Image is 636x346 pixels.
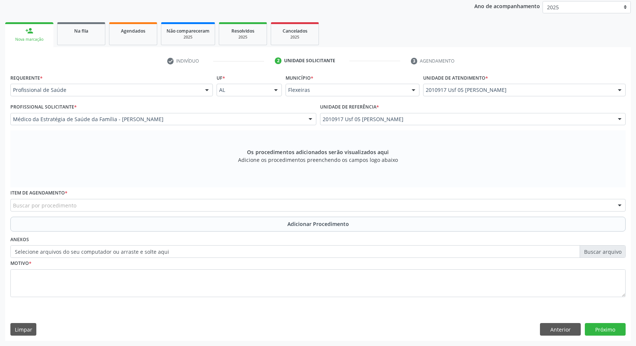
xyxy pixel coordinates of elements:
p: Ano de acompanhamento [474,1,540,10]
div: Nova marcação [10,37,48,42]
label: Item de agendamento [10,187,67,199]
span: AL [219,86,266,94]
label: Anexos [10,234,29,246]
span: 2010917 Usf 05 [PERSON_NAME] [323,116,611,123]
span: Buscar por procedimento [13,202,76,209]
button: Próximo [585,323,626,336]
button: Adicionar Procedimento [10,217,626,232]
label: Unidade de atendimento [423,72,488,84]
label: Unidade de referência [320,102,379,113]
span: Adicione os procedimentos preenchendo os campos logo abaixo [238,156,398,164]
button: Limpar [10,323,36,336]
span: Agendados [121,28,145,34]
span: Médico da Estratégia de Saúde da Família - [PERSON_NAME] [13,116,301,123]
div: person_add [25,27,33,35]
span: Cancelados [283,28,307,34]
span: 2010917 Usf 05 [PERSON_NAME] [426,86,610,94]
label: Município [286,72,313,84]
span: Resolvidos [231,28,254,34]
label: UF [217,72,225,84]
span: Adicionar Procedimento [287,220,349,228]
span: Profissional de Saúde [13,86,198,94]
span: Não compareceram [167,28,210,34]
div: 2025 [276,34,313,40]
span: Na fila [74,28,88,34]
div: Unidade solicitante [284,57,335,64]
label: Requerente [10,72,43,84]
span: Flexeiras [288,86,404,94]
div: 2025 [167,34,210,40]
button: Anterior [540,323,581,336]
label: Profissional Solicitante [10,102,77,113]
label: Motivo [10,258,32,269]
div: 2 [275,57,281,64]
span: Os procedimentos adicionados serão visualizados aqui [247,148,389,156]
div: 2025 [224,34,261,40]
